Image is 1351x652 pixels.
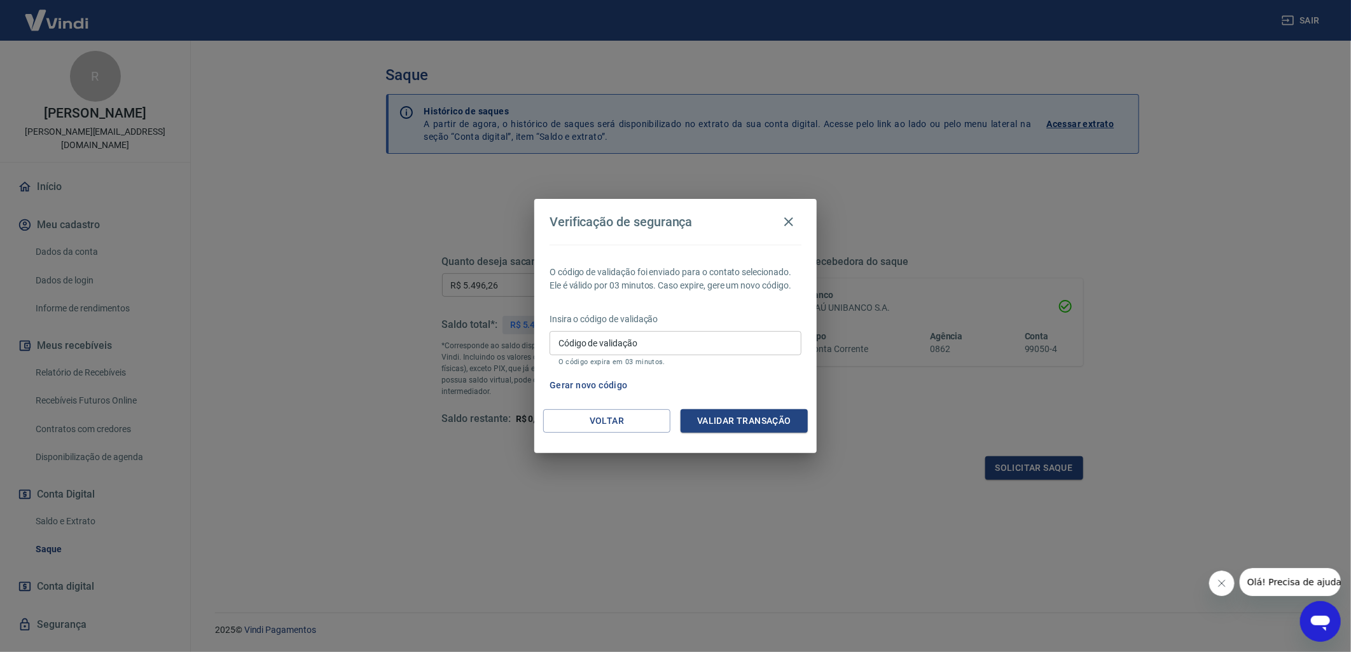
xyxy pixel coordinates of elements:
button: Validar transação [681,409,808,433]
p: O código de validação foi enviado para o contato selecionado. Ele é válido por 03 minutos. Caso e... [550,266,801,292]
iframe: Mensagem da empresa [1240,568,1341,596]
span: Olá! Precisa de ajuda? [8,9,107,19]
button: Gerar novo código [544,374,633,397]
p: O código expira em 03 minutos. [558,358,793,366]
iframe: Fechar mensagem [1209,571,1235,596]
iframe: Botão para abrir a janela de mensagens [1300,601,1341,642]
button: Voltar [543,409,670,433]
h4: Verificação de segurança [550,214,693,229]
p: Insira o código de validação [550,313,801,326]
